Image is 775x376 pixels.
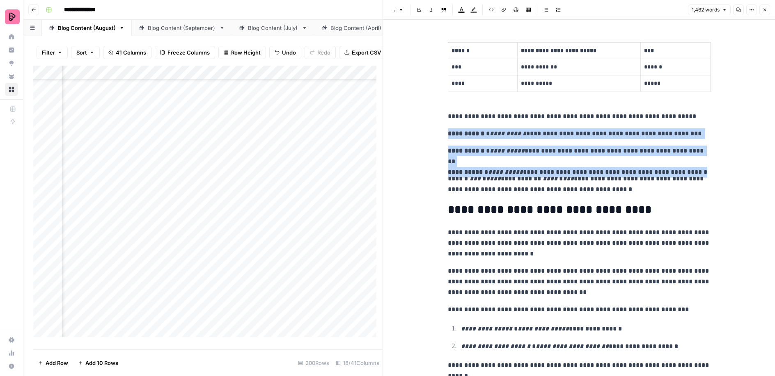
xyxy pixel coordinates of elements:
span: Redo [317,48,330,57]
a: Opportunities [5,57,18,70]
a: Blog Content (July) [232,20,314,36]
a: Blog Content (August) [42,20,132,36]
a: Browse [5,83,18,96]
div: Blog Content (July) [248,24,298,32]
div: 200 Rows [295,356,332,369]
button: 41 Columns [103,46,151,59]
a: Blog Content (September) [132,20,232,36]
a: Blog Content (April) [314,20,397,36]
img: Preply Logo [5,9,20,24]
button: Redo [305,46,336,59]
button: Workspace: Preply [5,7,18,27]
div: Blog Content (April) [330,24,381,32]
button: Export CSV [339,46,386,59]
a: Insights [5,43,18,57]
a: Usage [5,346,18,360]
span: Add Row [46,359,68,367]
span: 1,462 words [692,6,720,14]
button: Filter [37,46,68,59]
div: 18/41 Columns [332,356,383,369]
div: Blog Content (September) [148,24,216,32]
button: Help + Support [5,360,18,373]
span: Undo [282,48,296,57]
button: Sort [71,46,100,59]
span: Add 10 Rows [85,359,118,367]
button: Add 10 Rows [73,356,123,369]
span: Row Height [231,48,261,57]
div: Blog Content (August) [58,24,116,32]
span: Freeze Columns [167,48,210,57]
button: Freeze Columns [155,46,215,59]
a: Home [5,30,18,43]
span: Export CSV [352,48,381,57]
span: Filter [42,48,55,57]
a: Your Data [5,70,18,83]
span: Sort [76,48,87,57]
button: 1,462 words [688,5,731,15]
a: Settings [5,333,18,346]
button: Add Row [33,356,73,369]
button: Row Height [218,46,266,59]
button: Undo [269,46,301,59]
span: 41 Columns [116,48,146,57]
